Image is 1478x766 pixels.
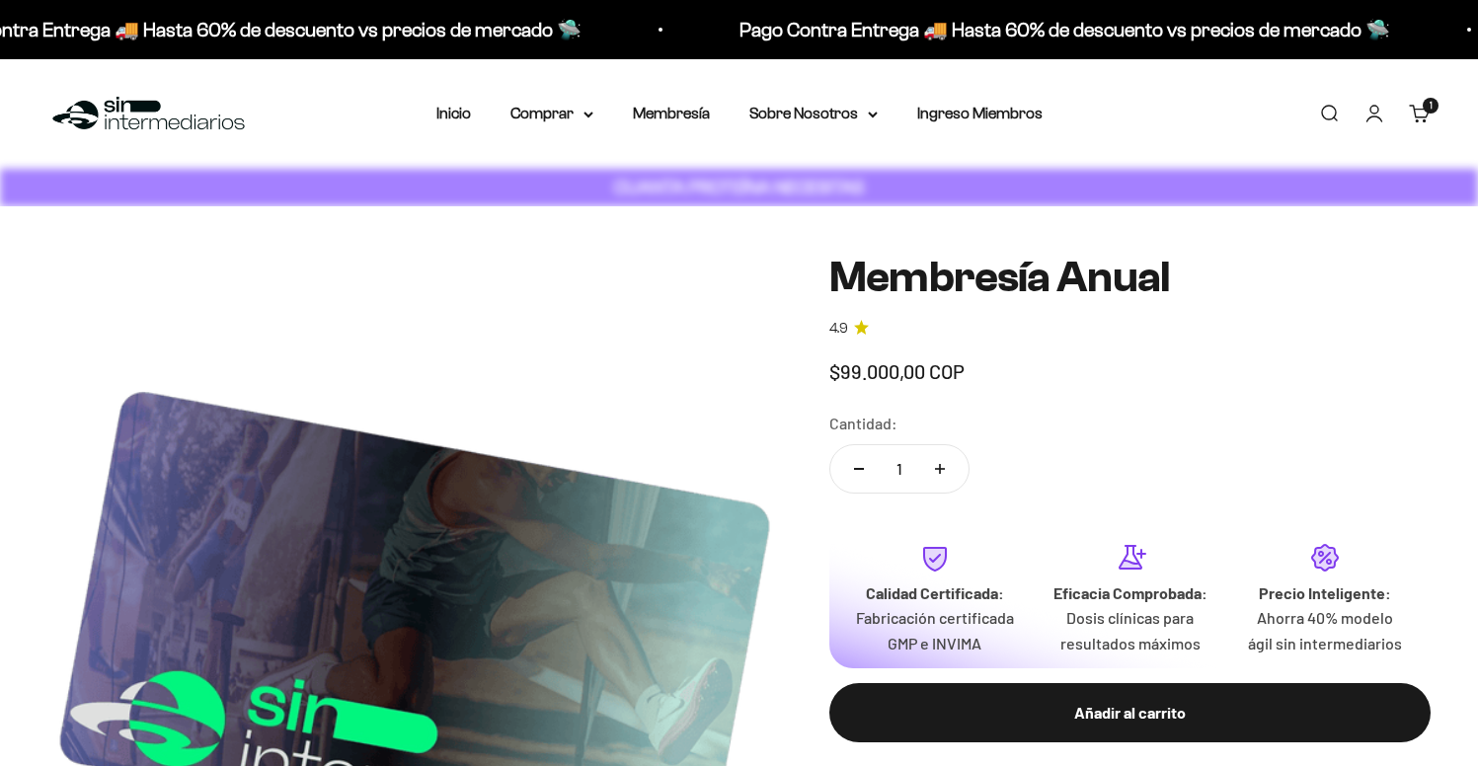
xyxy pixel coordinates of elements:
[749,101,878,126] summary: Sobre Nosotros
[1049,605,1212,655] p: Dosis clínicas para resultados máximos
[1243,605,1407,655] p: Ahorra 40% modelo ágil sin intermediarios
[829,318,848,340] span: 4.9
[829,318,1431,340] a: 4.94.9 de 5.0 estrellas
[1053,583,1207,602] strong: Eficacia Comprobada:
[829,683,1431,742] button: Añadir al carrito
[829,411,897,436] label: Cantidad:
[436,105,471,121] a: Inicio
[633,105,710,121] a: Membresía
[1259,583,1391,602] strong: Precio Inteligente:
[911,445,969,493] button: Aumentar cantidad
[1430,101,1433,111] span: 1
[853,605,1017,655] p: Fabricación certificada GMP e INVIMA
[830,445,888,493] button: Reducir cantidad
[917,105,1043,121] a: Ingreso Miembros
[869,700,1391,726] div: Añadir al carrito
[829,254,1431,301] h1: Membresía Anual
[614,177,864,197] strong: CUANTA PROTEÍNA NECESITAS
[510,101,593,126] summary: Comprar
[829,355,965,387] sale-price: $99.000,00 COP
[607,14,1258,45] p: Pago Contra Entrega 🚚 Hasta 60% de descuento vs precios de mercado 🛸
[866,583,1004,602] strong: Calidad Certificada:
